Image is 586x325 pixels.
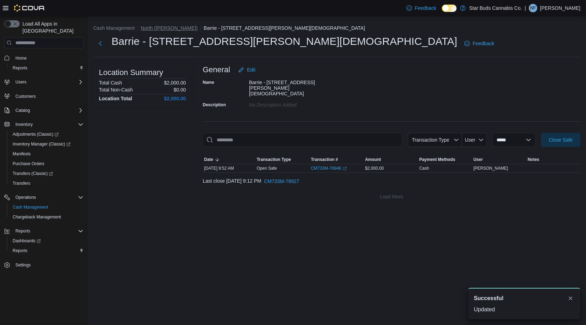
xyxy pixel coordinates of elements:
[13,238,41,244] span: Dashboards
[10,140,73,148] a: Inventory Manager (Classic)
[10,169,83,178] span: Transfers (Classic)
[10,237,83,245] span: Dashboards
[540,4,580,12] p: [PERSON_NAME]
[10,203,83,211] span: Cash Management
[1,192,86,202] button: Operations
[473,40,494,47] span: Feedback
[257,157,291,162] span: Transaction Type
[474,305,575,314] div: Updated
[203,190,580,204] button: Load More
[164,96,186,101] h4: $2,000.00
[528,157,539,162] span: Notes
[203,164,255,172] div: [DATE] 9:52 AM
[10,150,83,158] span: Manifests
[174,87,186,93] p: $0.00
[7,129,86,139] a: Adjustments (Classic)
[4,50,83,288] nav: Complex example
[15,228,30,234] span: Reports
[10,246,30,255] a: Reports
[465,137,476,143] span: User
[15,94,36,99] span: Customers
[365,157,381,162] span: Amount
[13,54,29,62] a: Home
[13,141,70,147] span: Inventory Manager (Classic)
[566,294,575,303] button: Dismiss toast
[10,213,83,221] span: Chargeback Management
[549,136,573,143] span: Close Safe
[204,157,213,162] span: Date
[415,5,436,12] span: Feedback
[112,34,457,48] h1: Barrie - [STREET_ADDRESS][PERSON_NAME][DEMOGRAPHIC_DATA]
[419,157,456,162] span: Payment Methods
[203,174,580,188] div: Last close [DATE] 9:12 PM
[203,66,230,74] h3: General
[93,25,580,33] nav: An example of EuiBreadcrumbs
[13,227,33,235] button: Reports
[13,227,83,235] span: Reports
[13,260,83,269] span: Settings
[462,133,487,147] button: User
[474,294,575,303] div: Notification
[14,5,45,12] img: Cova
[15,262,31,268] span: Settings
[7,246,86,256] button: Reports
[13,65,27,71] span: Reports
[7,139,86,149] a: Inventory Manager (Classic)
[311,157,338,162] span: Transaction #
[93,25,135,31] button: Cash Management
[365,165,384,171] span: $2,000.00
[10,150,33,158] a: Manifests
[99,68,163,77] h3: Location Summary
[526,155,581,164] button: Notes
[1,260,86,270] button: Settings
[13,261,33,269] a: Settings
[473,165,508,171] span: [PERSON_NAME]
[13,171,53,176] span: Transfers (Classic)
[15,55,27,61] span: Home
[310,155,364,164] button: Transaction #
[13,53,83,62] span: Home
[236,63,258,77] button: Edit
[15,108,30,113] span: Catalog
[1,53,86,63] button: Home
[10,213,64,221] a: Chargeback Management
[418,155,472,164] button: Payment Methods
[10,64,83,72] span: Reports
[261,174,302,188] button: CM733M-78927
[13,248,27,253] span: Reports
[10,203,51,211] a: Cash Management
[203,133,402,147] input: This is a search bar. As you type, the results lower in the page will automatically filter.
[10,179,33,188] a: Transfers
[15,79,26,85] span: Users
[530,4,536,12] span: NF
[93,36,107,50] button: Next
[1,91,86,101] button: Customers
[10,246,83,255] span: Reports
[10,169,56,178] a: Transfers (Classic)
[13,193,83,202] span: Operations
[249,77,343,96] div: Barrie - [STREET_ADDRESS][PERSON_NAME][DEMOGRAPHIC_DATA]
[474,294,503,303] span: Successful
[10,179,83,188] span: Transfers
[7,202,86,212] button: Cash Management
[7,149,86,159] button: Manifests
[472,155,526,164] button: User
[529,4,537,12] div: Noah Folino
[13,131,59,137] span: Adjustments (Classic)
[1,120,86,129] button: Inventory
[343,167,347,171] svg: External link
[99,96,132,101] h4: Location Total
[203,102,226,108] label: Description
[204,25,365,31] button: Barrie - [STREET_ADDRESS][PERSON_NAME][DEMOGRAPHIC_DATA]
[473,157,483,162] span: User
[404,1,439,15] a: Feedback
[13,78,83,86] span: Users
[15,122,33,127] span: Inventory
[7,212,86,222] button: Chargeback Management
[7,159,86,169] button: Purchase Orders
[13,92,83,101] span: Customers
[10,237,43,245] a: Dashboards
[1,106,86,115] button: Catalog
[203,155,255,164] button: Date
